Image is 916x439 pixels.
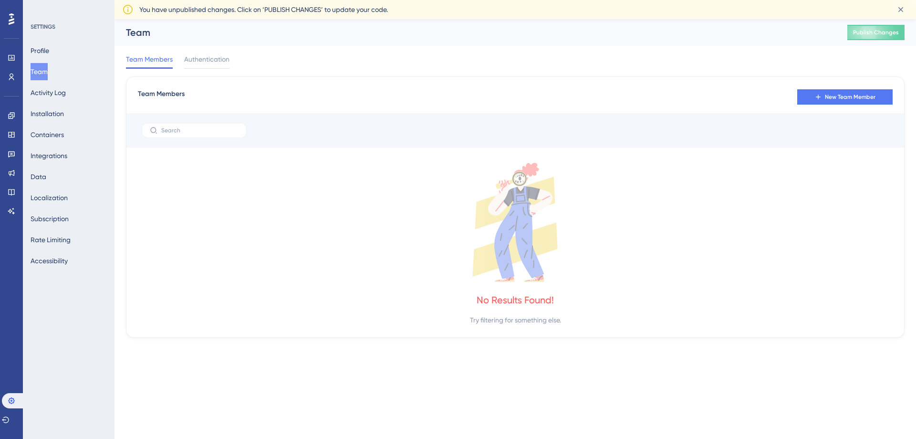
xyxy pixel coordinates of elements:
div: No Results Found! [477,293,554,307]
div: SETTINGS [31,23,108,31]
div: Team [126,26,823,39]
button: Activity Log [31,84,66,101]
button: Profile [31,42,49,59]
button: Team [31,63,48,80]
button: Containers [31,126,64,143]
span: Team Members [138,88,185,106]
input: Search [161,127,239,134]
button: Data [31,168,46,185]
button: Publish Changes [847,25,905,40]
button: Accessibility [31,252,68,269]
button: Subscription [31,210,69,227]
button: Integrations [31,147,67,164]
span: You have unpublished changes. Click on ‘PUBLISH CHANGES’ to update your code. [139,4,388,15]
button: Localization [31,189,68,206]
button: New Team Member [797,89,893,105]
div: Try filtering for something else. [470,314,561,326]
span: Publish Changes [853,29,899,36]
span: Team Members [126,54,173,65]
span: Authentication [184,54,229,65]
button: Rate Limiting [31,231,71,248]
span: New Team Member [825,93,875,101]
button: Installation [31,105,64,122]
